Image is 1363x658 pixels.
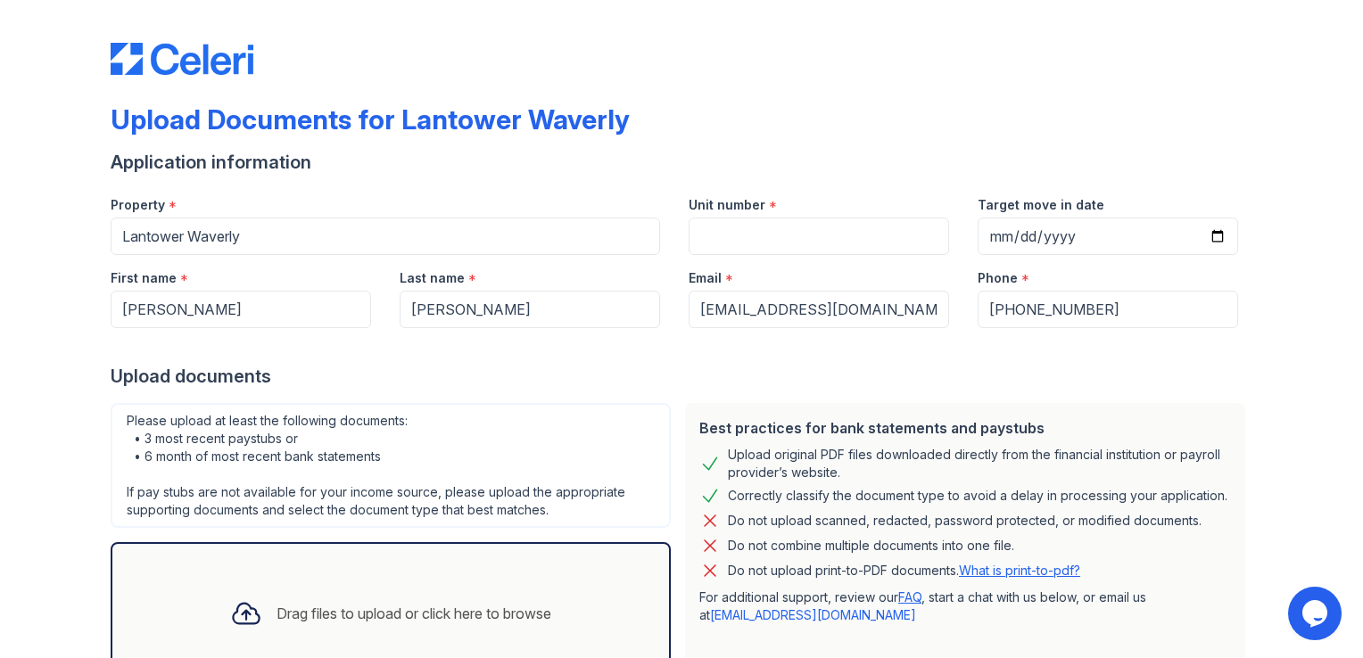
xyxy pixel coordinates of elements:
label: Property [111,196,165,214]
div: Upload documents [111,364,1252,389]
label: First name [111,269,177,287]
div: Please upload at least the following documents: • 3 most recent paystubs or • 6 month of most rec... [111,403,671,528]
label: Unit number [689,196,765,214]
label: Target move in date [978,196,1104,214]
img: CE_Logo_Blue-a8612792a0a2168367f1c8372b55b34899dd931a85d93a1a3d3e32e68fde9ad4.png [111,43,253,75]
div: Correctly classify the document type to avoid a delay in processing your application. [728,485,1227,506]
a: FAQ [898,589,921,605]
div: Best practices for bank statements and paystubs [699,417,1231,439]
div: Do not upload scanned, redacted, password protected, or modified documents. [728,510,1202,531]
div: Upload original PDF files downloaded directly from the financial institution or payroll provider’... [728,446,1231,481]
label: Last name [400,269,465,287]
label: Email [689,269,722,287]
a: [EMAIL_ADDRESS][DOMAIN_NAME] [710,607,916,622]
div: Drag files to upload or click here to browse [277,603,551,624]
p: Do not upload print-to-PDF documents. [728,562,1080,580]
iframe: chat widget [1288,587,1345,640]
a: What is print-to-pdf? [959,563,1080,578]
p: For additional support, review our , start a chat with us below, or email us at [699,588,1231,624]
div: Application information [111,150,1252,175]
div: Upload Documents for Lantower Waverly [111,103,630,136]
label: Phone [978,269,1018,287]
div: Do not combine multiple documents into one file. [728,535,1014,556]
